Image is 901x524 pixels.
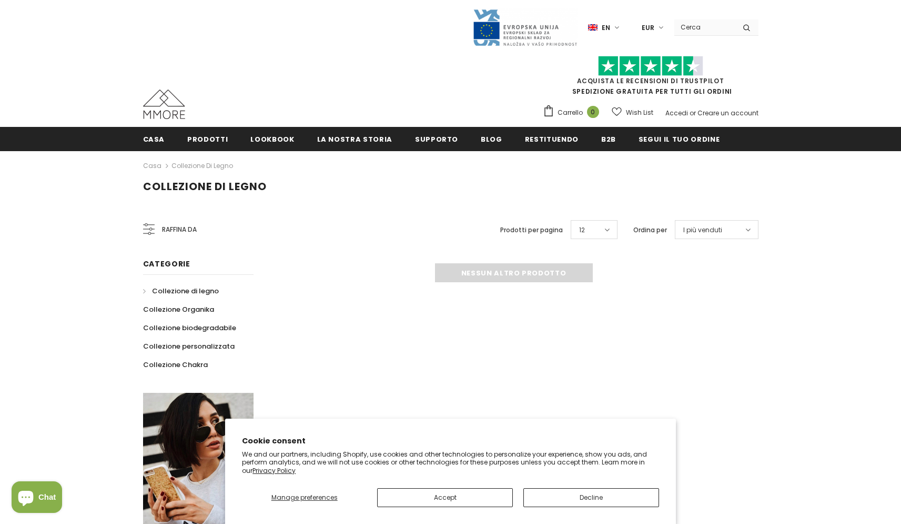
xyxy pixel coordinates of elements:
[577,76,724,85] a: Acquista le recensioni di TrustPilot
[317,134,392,144] span: La nostra storia
[633,225,667,235] label: Ordina per
[690,108,696,117] span: or
[143,90,185,119] img: Casi MMORE
[543,105,604,121] a: Carrello 0
[639,127,720,151] a: Segui il tuo ordine
[602,23,610,33] span: en
[143,282,219,300] a: Collezione di legno
[415,134,458,144] span: supporto
[242,436,659,447] h2: Cookie consent
[152,286,219,296] span: Collezione di legno
[143,134,165,144] span: Casa
[601,134,616,144] span: B2B
[525,127,579,151] a: Restituendo
[171,161,233,170] a: Collezione di legno
[317,127,392,151] a: La nostra storia
[143,355,208,374] a: Collezione Chakra
[626,107,653,118] span: Wish List
[481,134,502,144] span: Blog
[242,450,659,475] p: We and our partners, including Shopify, use cookies and other technologies to personalize your ex...
[143,323,236,333] span: Collezione biodegradabile
[472,8,578,47] img: Javni Razpis
[271,493,338,502] span: Manage preferences
[143,319,236,337] a: Collezione biodegradabile
[587,106,599,118] span: 0
[697,108,758,117] a: Creare un account
[143,341,235,351] span: Collezione personalizzata
[143,259,190,269] span: Categorie
[242,488,367,507] button: Manage preferences
[250,127,294,151] a: Lookbook
[642,23,654,33] span: EUR
[601,127,616,151] a: B2B
[143,337,235,355] a: Collezione personalizzata
[8,481,65,516] inbox-online-store-chat: Shopify online store chat
[481,127,502,151] a: Blog
[525,134,579,144] span: Restituendo
[665,108,688,117] a: Accedi
[143,360,208,370] span: Collezione Chakra
[143,300,214,319] a: Collezione Organika
[143,179,267,194] span: Collezione di legno
[579,225,585,235] span: 12
[598,56,703,76] img: Fidati di Pilot Stars
[523,488,659,507] button: Decline
[674,19,735,35] input: Search Site
[588,23,598,32] img: i-lang-1.png
[500,225,563,235] label: Prodotti per pagina
[187,134,228,144] span: Prodotti
[683,225,722,235] span: I più venduti
[558,107,583,118] span: Carrello
[143,127,165,151] a: Casa
[252,466,296,475] a: Privacy Policy
[543,61,758,96] span: SPEDIZIONE GRATUITA PER TUTTI GLI ORDINI
[415,127,458,151] a: supporto
[377,488,513,507] button: Accept
[472,23,578,32] a: Javni Razpis
[612,103,653,122] a: Wish List
[639,134,720,144] span: Segui il tuo ordine
[162,224,197,235] span: Raffina da
[187,127,228,151] a: Prodotti
[143,160,161,172] a: Casa
[250,134,294,144] span: Lookbook
[143,304,214,314] span: Collezione Organika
